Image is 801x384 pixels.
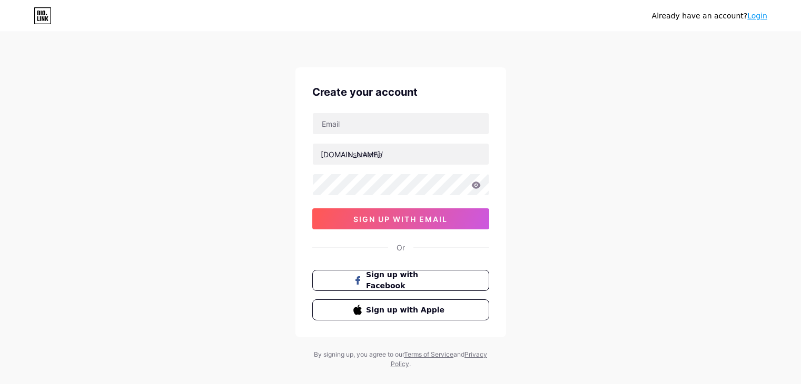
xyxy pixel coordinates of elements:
input: username [313,144,489,165]
button: sign up with email [312,208,489,229]
a: Terms of Service [404,350,453,358]
div: [DOMAIN_NAME]/ [321,149,383,160]
span: Sign up with Facebook [366,269,448,291]
div: Or [397,242,405,253]
a: Login [747,12,767,20]
div: Create your account [312,84,489,100]
span: Sign up with Apple [366,305,448,316]
span: sign up with email [353,215,448,224]
input: Email [313,113,489,134]
button: Sign up with Apple [312,299,489,320]
div: By signing up, you agree to our and . [311,350,490,369]
button: Sign up with Facebook [312,270,489,291]
div: Already have an account? [652,11,767,22]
